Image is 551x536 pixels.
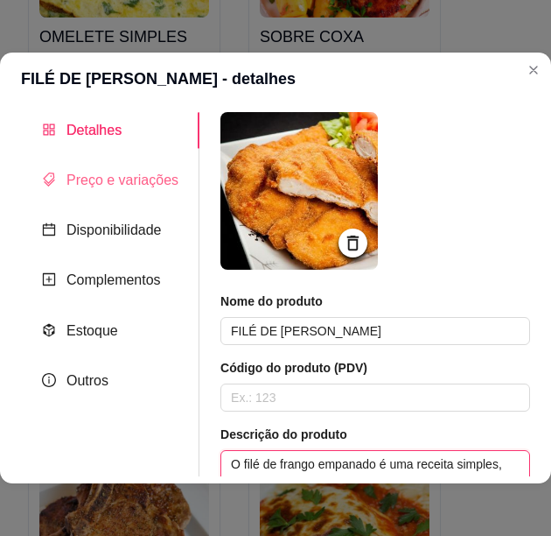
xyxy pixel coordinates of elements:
[220,317,530,345] input: Ex.: Hamburguer de costela
[42,222,56,236] span: calendar
[42,323,56,337] span: code-sandbox
[66,173,178,187] span: Preço e variações
[66,123,122,138] span: Detalhes
[220,112,378,270] img: logo da loja
[520,56,548,84] button: Close
[42,373,56,387] span: info-circle
[220,359,530,377] article: Código do produto (PDV)
[42,173,56,187] span: tags
[66,373,108,388] span: Outros
[42,272,56,286] span: plus-square
[220,293,530,310] article: Nome do produto
[220,426,530,443] article: Descrição do produto
[66,272,161,287] span: Complementos
[66,222,162,237] span: Disponibilidade
[220,384,530,412] input: Ex.: 123
[42,123,56,137] span: appstore
[66,323,118,338] span: Estoque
